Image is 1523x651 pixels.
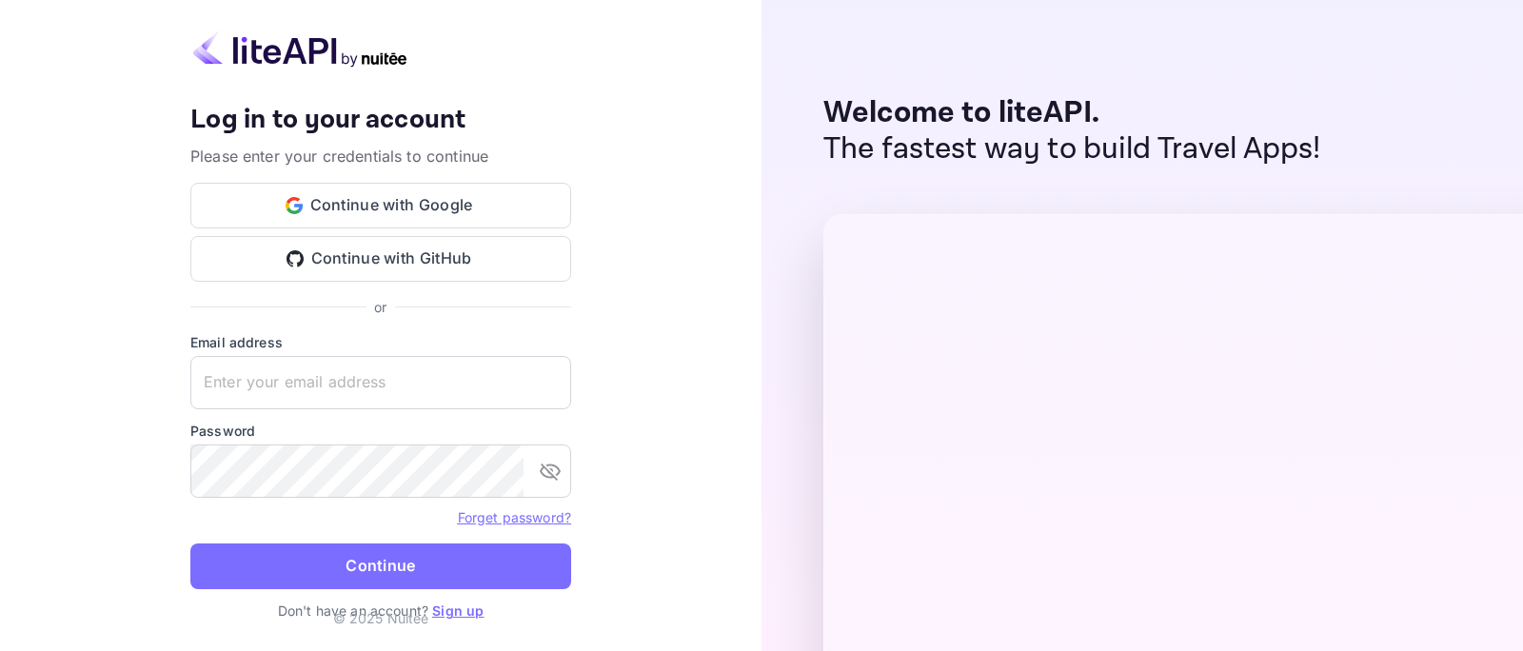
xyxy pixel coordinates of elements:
img: liteapi [190,30,409,68]
label: Email address [190,332,571,352]
a: Forget password? [458,509,571,525]
p: Don't have an account? [190,601,571,621]
input: Enter your email address [190,356,571,409]
p: © 2025 Nuitee [333,608,429,628]
p: The fastest way to build Travel Apps! [823,131,1321,168]
a: Sign up [432,602,484,619]
a: Forget password? [458,507,571,526]
button: toggle password visibility [531,452,569,490]
p: Welcome to liteAPI. [823,95,1321,131]
button: Continue [190,543,571,589]
h4: Log in to your account [190,104,571,137]
p: or [374,297,386,317]
button: Continue with GitHub [190,236,571,282]
button: Continue with Google [190,183,571,228]
p: Please enter your credentials to continue [190,145,571,168]
label: Password [190,421,571,441]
